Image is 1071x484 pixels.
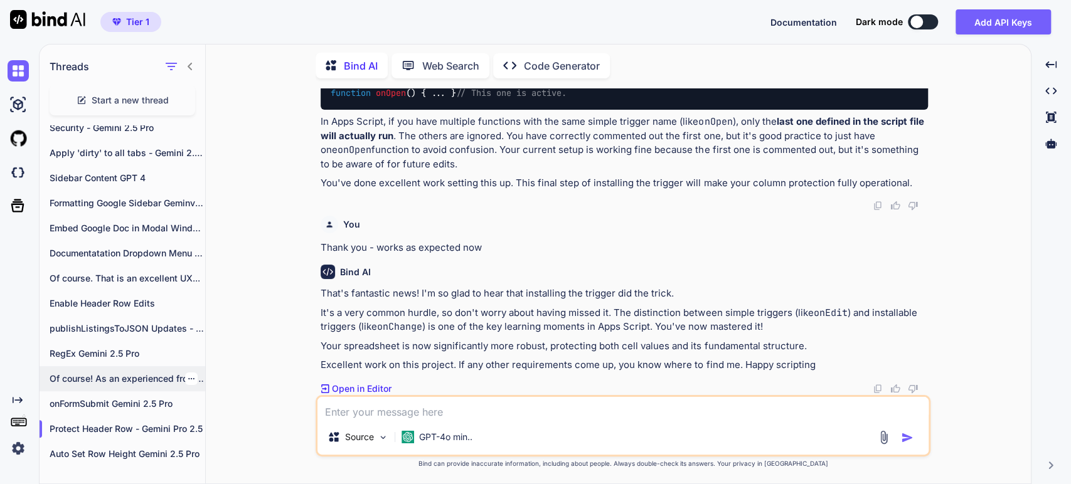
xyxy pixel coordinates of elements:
p: Formatting Google Sidebar Geminv 2.5 Pro [50,197,205,209]
img: Pick Models [378,432,388,443]
span: Dark mode [856,16,903,28]
img: githubLight [8,128,29,149]
img: ai-studio [8,94,29,115]
button: Add API Keys [956,9,1051,34]
span: onOpen [376,88,406,99]
code: onChange [377,320,422,333]
p: Protect Header Row - Gemini Pro 2.5 [50,423,205,435]
span: Start a new thread [92,94,169,107]
p: It's a very common hurdle, so don't worry about having missed it. The distinction between simple ... [321,306,928,334]
img: settings [8,438,29,459]
p: Your spreadsheet is now significantly more robust, protecting both cell values and its fundamenta... [321,339,928,354]
p: Source [345,431,374,443]
p: Embed Google Doc in Modal Window - Gemini 2.5 [50,222,205,234]
img: copy [873,201,883,211]
img: darkCloudIdeIcon [8,162,29,183]
p: Code Generator [524,58,600,73]
span: Documentation [770,17,837,28]
p: In Apps Script, if you have multiple functions with the same simple trigger name (like ), only th... [321,115,928,171]
img: chat [8,60,29,82]
button: premiumTier 1 [100,12,161,32]
p: RegEx Gemini 2.5 Pro [50,347,205,360]
p: Documentatation Dropdown Menu - Gemini 2.5 [50,247,205,260]
p: Of course! As an experienced front-end and... [50,372,205,385]
code: onOpen [698,115,732,128]
h1: Threads [50,59,89,74]
h6: Bind AI [340,266,371,278]
img: attachment [877,430,891,445]
p: You've done excellent work setting this up. This final step of installing the trigger will make y... [321,176,928,191]
span: function [331,88,371,99]
span: // This one is active. [456,88,567,99]
img: dislike [908,384,918,394]
span: Tier 1 [126,16,149,28]
p: Excellent work on this project. If any other requirements come up, you know where to find me. Hap... [321,358,928,372]
code: onEdit [813,307,847,319]
p: Sidebar Content GPT 4 [50,172,205,184]
p: publishListingsToJSON Updates - Gemini 2.5 Pro [50,322,205,335]
code: onOpen [338,144,371,156]
img: premium [112,18,121,26]
p: Enable Header Row Edits [50,297,205,310]
p: Auto Set Row Height Gemini 2.5 Pro [50,448,205,460]
p: Thank you - works as expected now [321,241,928,255]
img: like [890,201,900,211]
img: copy [873,384,883,394]
p: Of course. That is an excellent UX... [50,272,205,285]
img: like [890,384,900,394]
img: Bind AI [10,10,85,29]
p: That's fantastic news! I'm so glad to hear that installing the trigger did the trick. [321,287,928,301]
p: Bind can provide inaccurate information, including about people. Always double-check its answers.... [316,459,930,468]
img: GPT-4o mini [402,431,414,443]
strong: last one defined in the script file will actually run [321,115,926,142]
p: Web Search [422,58,479,73]
p: Security - Gemini 2.5 Pro [50,122,205,134]
p: Open in Editor [332,382,392,395]
h6: You [343,218,360,231]
p: Bind AI [344,58,378,73]
p: onFormSubmit Gemini 2.5 Pro [50,397,205,410]
img: icon [901,431,914,444]
img: dislike [908,201,918,211]
p: GPT-4o min.. [419,431,472,443]
button: Documentation [770,16,837,29]
p: Apply 'dirty' to all tabs - Gemini 2.5 Pro [50,147,205,159]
